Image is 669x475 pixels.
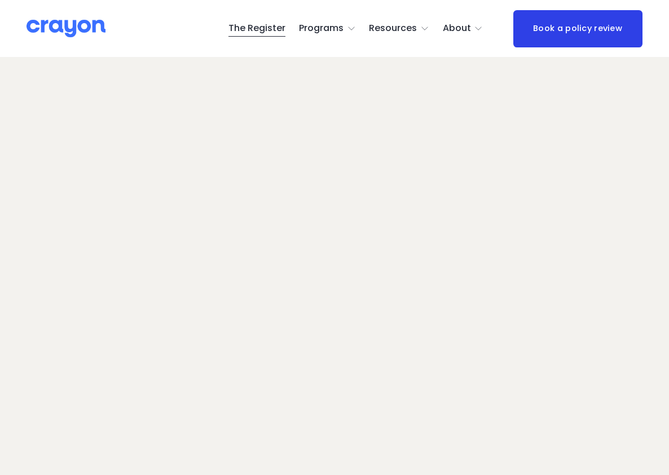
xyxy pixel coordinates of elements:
[228,20,285,38] a: The Register
[513,10,642,47] a: Book a policy review
[369,20,429,38] a: folder dropdown
[443,20,471,37] span: About
[299,20,344,37] span: Programs
[299,20,356,38] a: folder dropdown
[369,20,417,37] span: Resources
[27,19,105,38] img: Crayon
[443,20,483,38] a: folder dropdown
